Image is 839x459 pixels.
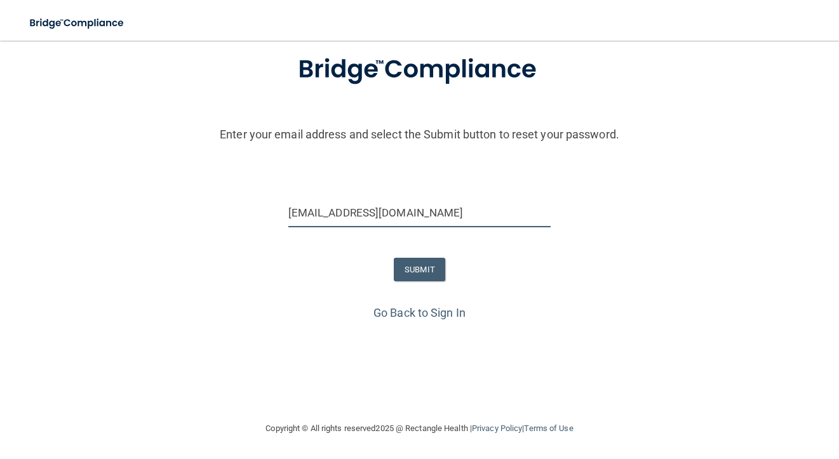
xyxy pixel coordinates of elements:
[19,10,136,36] img: bridge_compliance_login_screen.278c3ca4.svg
[394,258,445,281] button: SUBMIT
[472,423,522,433] a: Privacy Policy
[188,408,652,449] div: Copyright © All rights reserved 2025 @ Rectangle Health | |
[373,306,466,319] a: Go Back to Sign In
[272,37,568,103] img: bridge_compliance_login_screen.278c3ca4.svg
[288,199,551,227] input: Email
[524,423,573,433] a: Terms of Use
